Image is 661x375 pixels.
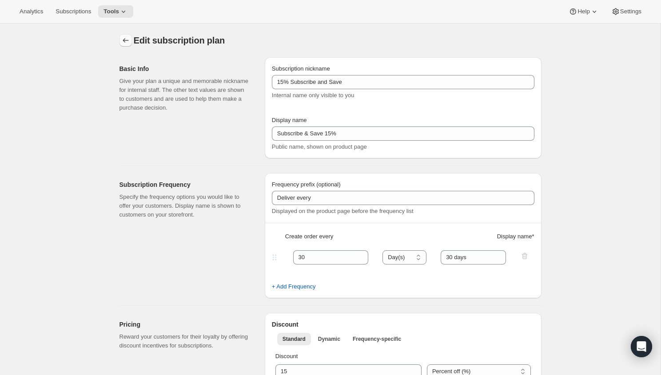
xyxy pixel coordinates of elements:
[119,64,251,73] h2: Basic Info
[119,193,251,219] p: Specify the frequency options you would like to offer your customers. Display name is shown to cu...
[104,8,119,15] span: Tools
[272,143,367,150] span: Public name, shown on product page
[285,232,333,241] span: Create order every
[272,92,354,99] span: Internal name only visible to you
[98,5,133,18] button: Tools
[283,336,306,343] span: Standard
[119,77,251,112] p: Give your plan a unique and memorable nickname for internal staff. The other text values are show...
[563,5,604,18] button: Help
[56,8,91,15] span: Subscriptions
[20,8,43,15] span: Analytics
[606,5,647,18] button: Settings
[272,282,316,291] span: + Add Frequency
[272,65,330,72] span: Subscription nickname
[272,320,534,329] h2: Discount
[267,280,321,294] button: + Add Frequency
[272,191,534,205] input: Deliver every
[119,34,132,47] button: Subscription plans
[50,5,96,18] button: Subscriptions
[119,332,251,350] p: Reward your customers for their loyalty by offering discount incentives for subscriptions.
[441,250,506,264] input: 1 month
[14,5,48,18] button: Analytics
[318,336,340,343] span: Dynamic
[353,336,401,343] span: Frequency-specific
[119,320,251,329] h2: Pricing
[497,232,534,241] span: Display name *
[272,208,414,214] span: Displayed on the product page before the frequency list
[631,336,652,357] div: Open Intercom Messenger
[275,352,531,361] p: Discount
[272,181,341,188] span: Frequency prefix (optional)
[272,117,307,123] span: Display name
[272,126,534,141] input: Subscribe & Save
[577,8,589,15] span: Help
[272,75,534,89] input: Subscribe & Save
[119,180,251,189] h2: Subscription Frequency
[134,36,225,45] span: Edit subscription plan
[620,8,641,15] span: Settings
